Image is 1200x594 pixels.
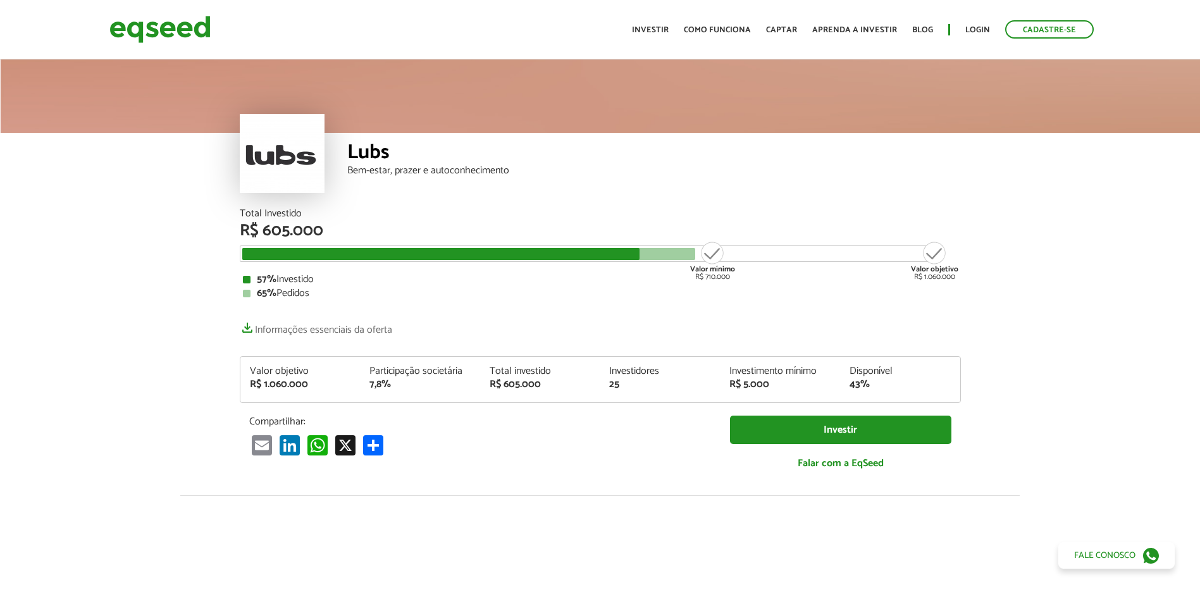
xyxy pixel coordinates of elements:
[240,318,392,335] a: Informações essenciais da oferta
[243,275,958,285] div: Investido
[240,223,961,239] div: R$ 605.000
[689,240,736,281] div: R$ 710.000
[333,434,358,455] a: X
[243,288,958,299] div: Pedidos
[911,263,958,275] strong: Valor objetivo
[249,416,711,428] p: Compartilhar:
[250,366,351,376] div: Valor objetivo
[369,366,471,376] div: Participação societária
[812,26,897,34] a: Aprenda a investir
[729,380,831,390] div: R$ 5.000
[850,366,951,376] div: Disponível
[369,380,471,390] div: 7,8%
[257,271,276,288] strong: 57%
[490,366,591,376] div: Total investido
[250,380,351,390] div: R$ 1.060.000
[257,285,276,302] strong: 65%
[911,240,958,281] div: R$ 1.060.000
[305,434,330,455] a: WhatsApp
[730,416,951,444] a: Investir
[965,26,990,34] a: Login
[490,380,591,390] div: R$ 605.000
[766,26,797,34] a: Captar
[109,13,211,46] img: EqSeed
[730,450,951,476] a: Falar com a EqSeed
[729,366,831,376] div: Investimento mínimo
[690,263,735,275] strong: Valor mínimo
[912,26,933,34] a: Blog
[609,380,710,390] div: 25
[240,209,961,219] div: Total Investido
[609,366,710,376] div: Investidores
[632,26,669,34] a: Investir
[1005,20,1094,39] a: Cadastre-se
[1058,542,1175,569] a: Fale conosco
[249,434,275,455] a: Email
[347,142,961,166] div: Lubs
[361,434,386,455] a: Compartilhar
[347,166,961,176] div: Bem-estar, prazer e autoconhecimento
[850,380,951,390] div: 43%
[277,434,302,455] a: LinkedIn
[684,26,751,34] a: Como funciona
